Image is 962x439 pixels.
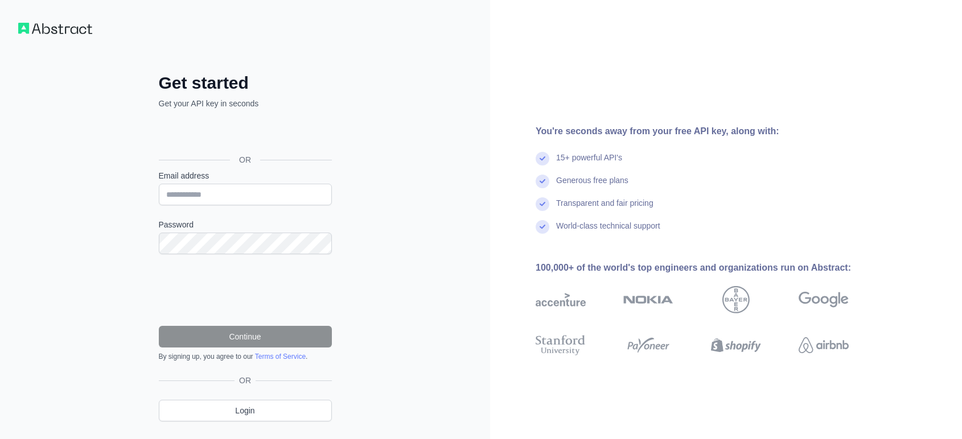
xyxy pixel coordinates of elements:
[536,175,549,188] img: check mark
[536,286,586,313] img: accenture
[623,333,673,358] img: payoneer
[536,261,885,275] div: 100,000+ of the world's top engineers and organizations run on Abstract:
[623,286,673,313] img: nokia
[556,175,628,197] div: Generous free plans
[536,333,586,358] img: stanford university
[18,23,92,34] img: Workflow
[799,333,849,358] img: airbnb
[556,152,622,175] div: 15+ powerful API's
[536,125,885,138] div: You're seconds away from your free API key, along with:
[711,333,761,358] img: shopify
[556,197,653,220] div: Transparent and fair pricing
[536,197,549,211] img: check mark
[556,220,660,243] div: World-class technical support
[159,170,332,181] label: Email address
[159,268,332,312] iframe: reCAPTCHA
[159,352,332,361] div: By signing up, you agree to our .
[255,353,306,361] a: Terms of Service
[159,219,332,230] label: Password
[159,73,332,93] h2: Get started
[536,220,549,234] img: check mark
[722,286,750,313] img: bayer
[153,122,335,147] iframe: Sign in with Google Button
[159,326,332,347] button: Continue
[536,152,549,165] img: check mark
[159,98,332,109] p: Get your API key in seconds
[235,375,256,386] span: OR
[230,154,260,165] span: OR
[159,400,332,421] a: Login
[799,286,849,313] img: google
